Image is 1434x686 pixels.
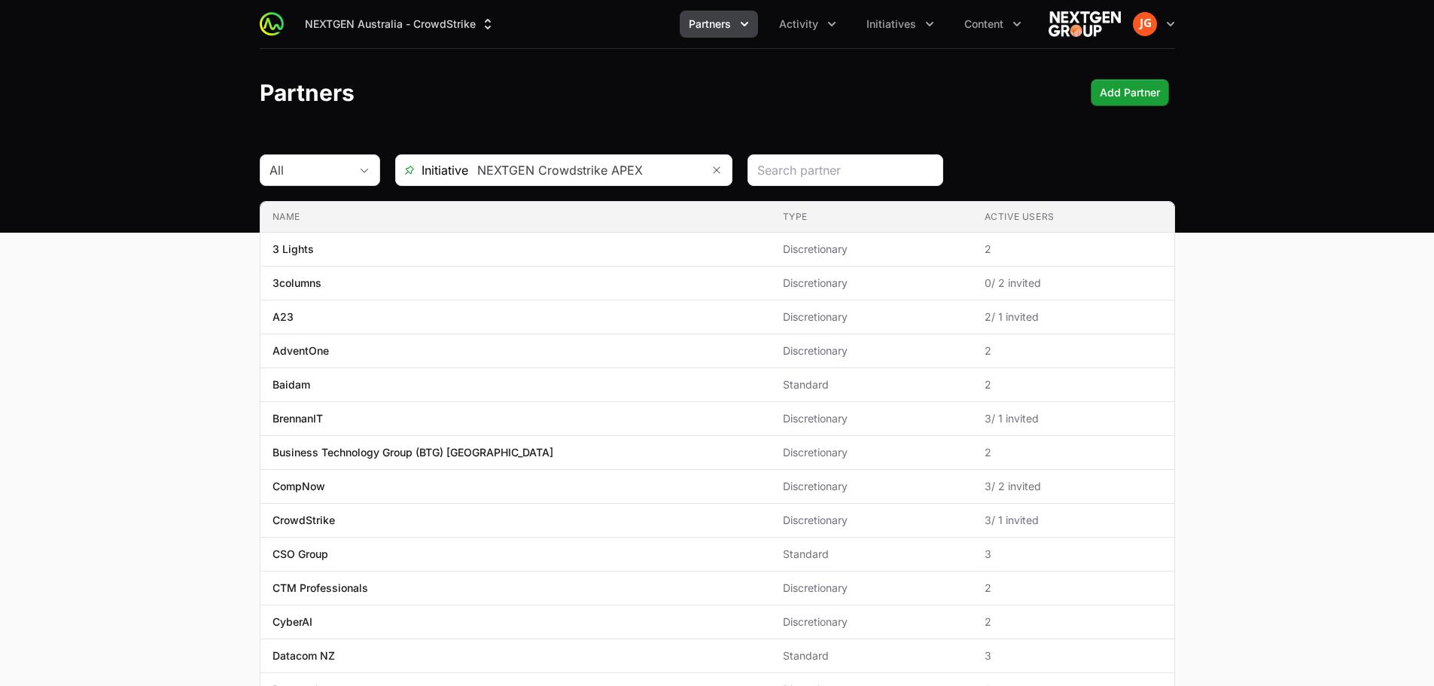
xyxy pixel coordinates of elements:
p: CompNow [272,479,325,494]
p: CyberAI [272,614,312,630]
span: 3 / 1 invited [985,513,1162,528]
button: Activity [770,11,845,38]
span: Activity [779,17,818,32]
span: Partners [689,17,731,32]
div: Supplier switch menu [296,11,504,38]
span: Discretionary [783,479,961,494]
div: Primary actions [1091,79,1169,106]
p: 3 Lights [272,242,314,257]
button: NEXTGEN Australia - CrowdStrike [296,11,504,38]
button: Add Partner [1091,79,1169,106]
div: Initiatives menu [857,11,943,38]
div: Partners menu [680,11,758,38]
p: Business Technology Group (BTG) [GEOGRAPHIC_DATA] [272,445,553,460]
span: Discretionary [783,411,961,426]
button: All [260,155,379,185]
th: Type [771,202,973,233]
span: Standard [783,648,961,663]
span: Discretionary [783,276,961,291]
button: Partners [680,11,758,38]
p: AdventOne [272,343,329,358]
span: 3 / 1 invited [985,411,1162,426]
input: Search initiatives [468,155,702,185]
button: Remove [702,155,732,185]
span: Discretionary [783,309,961,325]
p: Datacom NZ [272,648,335,663]
p: CrowdStrike [272,513,335,528]
span: Standard [783,547,961,562]
div: Content menu [955,11,1031,38]
span: Add Partner [1100,84,1160,102]
span: Discretionary [783,513,961,528]
span: 3 / 2 invited [985,479,1162,494]
span: Initiative [396,161,468,179]
p: CSO Group [272,547,328,562]
span: Discretionary [783,242,961,257]
p: A23 [272,309,294,325]
p: 3columns [272,276,321,291]
th: Name [260,202,771,233]
span: Discretionary [783,445,961,460]
p: BrennanIT [272,411,323,426]
span: Content [964,17,1003,32]
div: Main navigation [284,11,1031,38]
img: NEXTGEN Australia [1049,9,1121,39]
span: 2 [985,343,1162,358]
input: Search partner [757,161,933,179]
span: Standard [783,377,961,392]
span: Discretionary [783,614,961,630]
span: Initiatives [866,17,916,32]
div: All [269,161,349,179]
span: Discretionary [783,581,961,596]
span: 2 [985,242,1162,257]
p: CTM Professionals [272,581,368,596]
th: Active Users [973,202,1174,233]
span: 2 [985,581,1162,596]
h1: Partners [260,79,355,106]
span: 3 [985,648,1162,663]
p: Baidam [272,377,310,392]
span: 2 [985,445,1162,460]
span: 3 [985,547,1162,562]
img: Jamie Gunning [1133,12,1157,36]
span: 2 [985,377,1162,392]
span: 2 [985,614,1162,630]
button: Content [955,11,1031,38]
span: 0 / 2 invited [985,276,1162,291]
img: ActivitySource [260,12,284,36]
div: Activity menu [770,11,845,38]
span: Discretionary [783,343,961,358]
span: 2 / 1 invited [985,309,1162,325]
button: Initiatives [857,11,943,38]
